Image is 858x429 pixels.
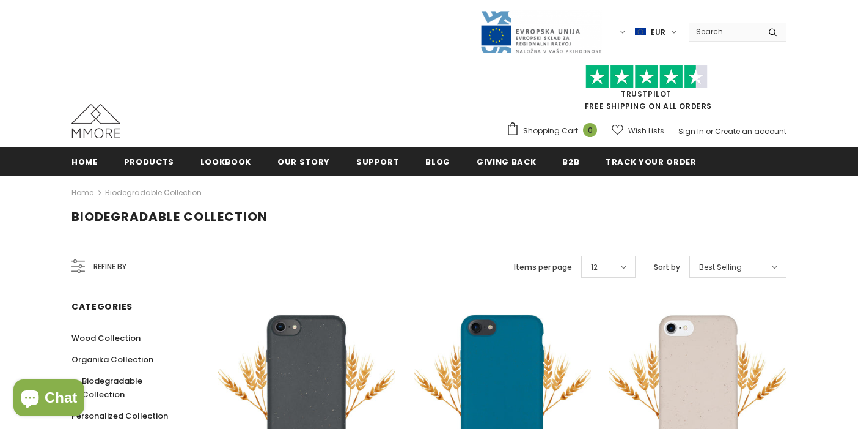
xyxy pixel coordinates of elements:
[71,185,94,200] a: Home
[583,123,597,137] span: 0
[71,410,168,422] span: Personalized Collection
[71,156,98,168] span: Home
[71,208,268,225] span: Biodegradable Collection
[71,147,98,175] a: Home
[651,26,665,39] span: EUR
[124,147,174,175] a: Products
[477,156,536,168] span: Giving back
[562,147,579,175] a: B2B
[71,327,141,349] a: Wood Collection
[477,147,536,175] a: Giving back
[506,70,787,111] span: FREE SHIPPING ON ALL ORDERS
[105,187,202,198] a: Biodegradable Collection
[654,261,680,274] label: Sort by
[71,332,141,344] span: Wood Collection
[71,349,153,370] a: Organika Collection
[689,23,759,40] input: Search Site
[523,125,578,137] span: Shopping Cart
[71,104,120,138] img: MMORE Cases
[356,147,400,175] a: support
[628,125,664,137] span: Wish Lists
[514,261,572,274] label: Items per page
[200,147,251,175] a: Lookbook
[71,370,186,405] a: Biodegradable Collection
[425,147,450,175] a: Blog
[82,375,142,400] span: Biodegradable Collection
[277,147,330,175] a: Our Story
[715,126,787,136] a: Create an account
[606,156,696,168] span: Track your order
[71,405,168,427] a: Personalized Collection
[10,379,88,419] inbox-online-store-chat: Shopify online store chat
[562,156,579,168] span: B2B
[356,156,400,168] span: support
[71,354,153,365] span: Organika Collection
[71,300,133,313] span: Categories
[606,147,696,175] a: Track your order
[480,26,602,37] a: Javni Razpis
[699,261,742,274] span: Best Selling
[621,89,672,99] a: Trustpilot
[678,126,704,136] a: Sign In
[94,260,127,274] span: Refine by
[124,156,174,168] span: Products
[612,120,664,141] a: Wish Lists
[200,156,251,168] span: Lookbook
[585,65,708,89] img: Trust Pilot Stars
[506,122,603,140] a: Shopping Cart 0
[591,261,598,274] span: 12
[480,10,602,54] img: Javni Razpis
[277,156,330,168] span: Our Story
[706,126,713,136] span: or
[425,156,450,168] span: Blog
